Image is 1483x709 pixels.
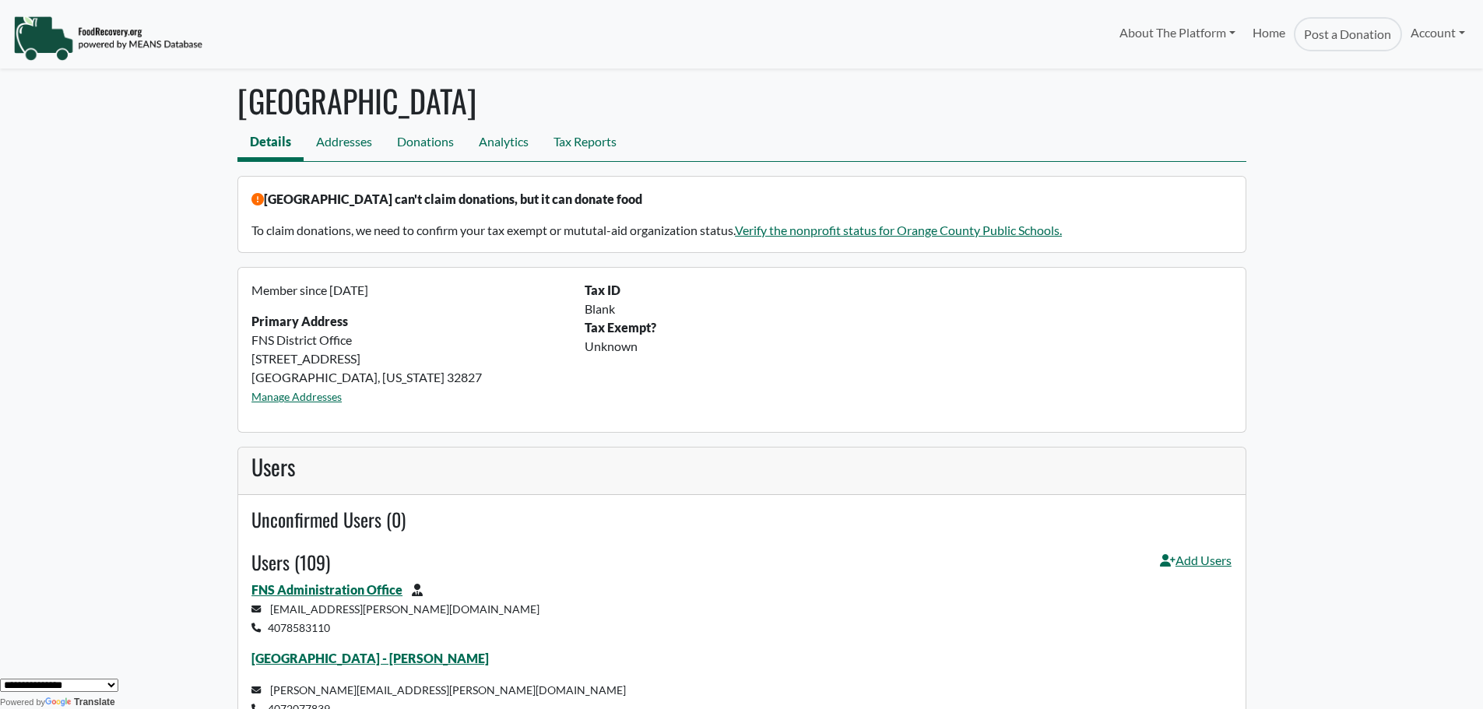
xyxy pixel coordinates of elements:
a: Addresses [304,126,385,161]
a: Manage Addresses [251,390,342,403]
img: Google Translate [45,697,74,708]
a: About The Platform [1110,17,1243,48]
a: Donations [385,126,466,161]
p: Member since [DATE] [251,281,566,300]
img: NavigationLogo_FoodRecovery-91c16205cd0af1ed486a0f1a7774a6544ea792ac00100771e7dd3ec7c0e58e41.png [13,15,202,61]
a: FNS Administration Office [251,582,402,597]
small: [EMAIL_ADDRESS][PERSON_NAME][DOMAIN_NAME] 4078583110 [251,602,539,634]
a: Account [1402,17,1474,48]
a: Add Users [1160,551,1232,581]
a: Translate [45,697,115,707]
h1: [GEOGRAPHIC_DATA] [237,82,1246,119]
h4: Users (109) [251,551,330,574]
a: Post a Donation [1294,17,1401,51]
p: To claim donations, we need to confirm your tax exempt or mututal-aid organization status. [251,221,1232,240]
p: [GEOGRAPHIC_DATA] can't claim donations, but it can donate food [251,190,1232,209]
div: Unknown [575,337,1241,356]
a: Home [1244,17,1294,51]
a: [GEOGRAPHIC_DATA] - [PERSON_NAME] [251,651,489,665]
b: Tax Exempt? [585,320,656,335]
a: Details [237,126,304,161]
h3: Users [251,454,1232,480]
h4: Unconfirmed Users (0) [251,508,1232,531]
a: Verify the nonprofit status for Orange County Public Schools. [735,223,1062,237]
div: FNS District Office [STREET_ADDRESS] [GEOGRAPHIC_DATA], [US_STATE] 32827 [242,281,575,418]
strong: Primary Address [251,314,348,328]
div: Blank [575,300,1241,318]
a: Analytics [466,126,541,161]
a: Tax Reports [541,126,629,161]
b: Tax ID [585,283,620,297]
